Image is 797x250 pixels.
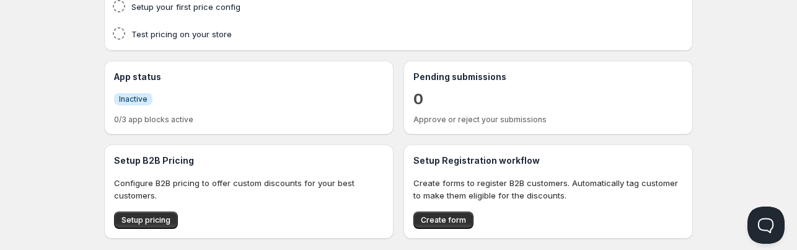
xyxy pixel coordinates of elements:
[413,89,423,109] a: 0
[121,215,170,225] span: Setup pricing
[114,154,384,167] h3: Setup B2B Pricing
[114,177,384,202] p: Configure B2B pricing to offer custom discounts for your best customers.
[413,177,683,202] p: Create forms to register B2B customers. Automatically tag customer to make them eligible for the ...
[114,92,152,105] a: InfoInactive
[131,1,628,13] h4: Setup your first price config
[413,71,683,83] h3: Pending submissions
[114,71,384,83] h3: App status
[413,154,683,167] h3: Setup Registration workflow
[131,28,628,40] h4: Test pricing on your store
[421,215,466,225] span: Create form
[413,115,683,125] p: Approve or reject your submissions
[119,94,148,104] span: Inactive
[114,115,384,125] p: 0/3 app blocks active
[747,207,785,244] iframe: Help Scout Beacon - Open
[413,212,473,229] button: Create form
[114,212,178,229] button: Setup pricing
